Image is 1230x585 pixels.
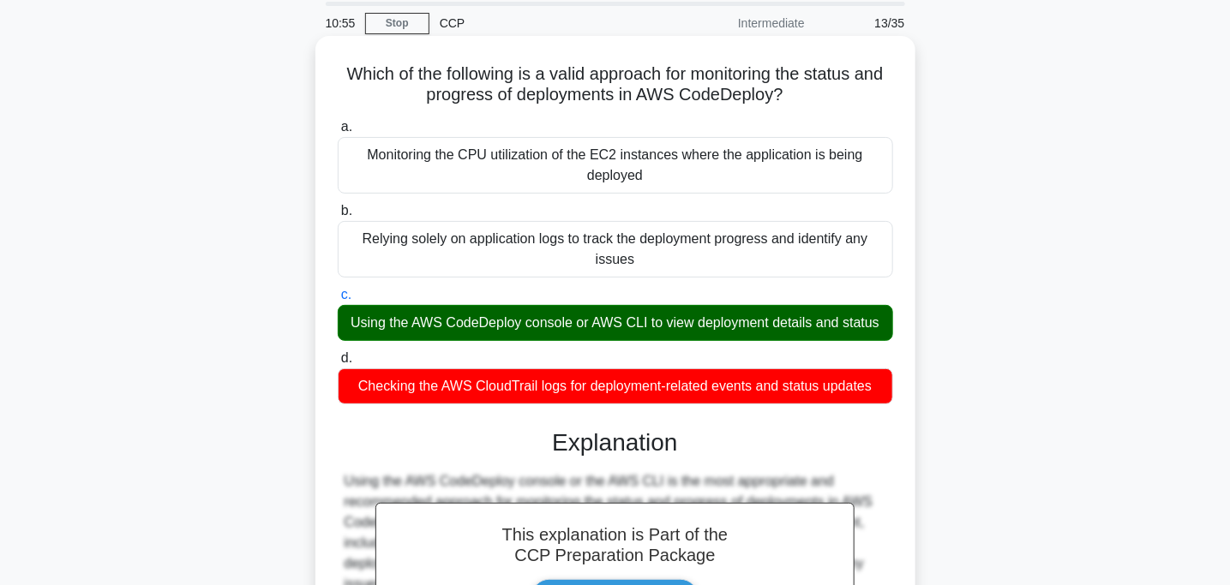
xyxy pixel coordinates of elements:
[815,6,915,40] div: 13/35
[348,428,883,457] h3: Explanation
[341,350,352,365] span: d.
[338,221,893,278] div: Relying solely on application logs to track the deployment progress and identify any issues
[341,287,351,301] span: c.
[365,13,429,34] a: Stop
[429,6,665,40] div: CCP
[338,137,893,194] div: Monitoring the CPU utilization of the EC2 instances where the application is being deployed
[341,119,352,134] span: a.
[338,368,893,404] div: Checking the AWS CloudTrail logs for deployment-related events and status updates
[338,305,893,341] div: Using the AWS CodeDeploy console or AWS CLI to view deployment details and status
[336,63,895,106] h5: Which of the following is a valid approach for monitoring the status and progress of deployments ...
[341,203,352,218] span: b.
[315,6,365,40] div: 10:55
[665,6,815,40] div: Intermediate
